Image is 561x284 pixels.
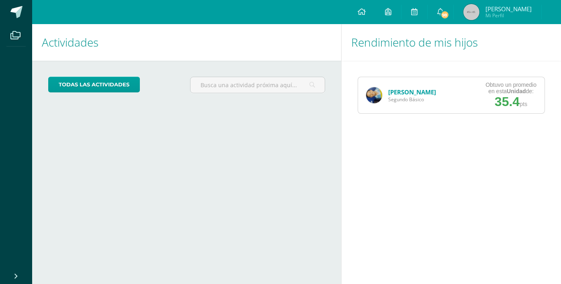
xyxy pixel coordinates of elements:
h1: Rendimiento de mis hijos [351,24,551,61]
img: b348d7aa1d6de6895c455574d376e383.png [366,87,382,103]
a: [PERSON_NAME] [388,88,436,96]
span: 98 [440,10,449,19]
input: Busca una actividad próxima aquí... [190,77,325,93]
strong: Unidad [507,88,526,94]
h1: Actividades [42,24,332,61]
span: 35.4 [495,94,520,109]
span: [PERSON_NAME] [485,5,532,13]
a: todas las Actividades [48,77,140,92]
span: Mi Perfil [485,12,532,19]
span: Segundo Básico [388,96,436,103]
img: 45x45 [463,4,479,20]
span: pts [520,101,527,107]
div: Obtuvo un promedio en esta de: [485,82,536,94]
